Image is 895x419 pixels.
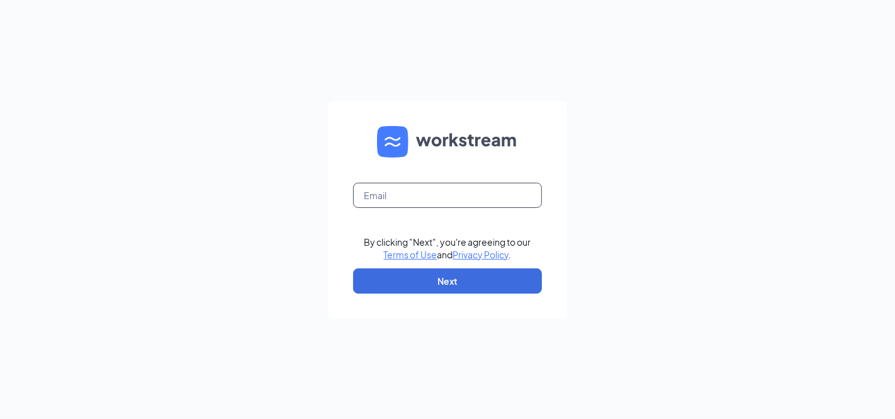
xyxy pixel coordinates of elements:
[364,236,531,261] div: By clicking "Next", you're agreeing to our and .
[353,183,542,208] input: Email
[353,268,542,294] button: Next
[453,249,509,260] a: Privacy Policy
[384,249,437,260] a: Terms of Use
[377,126,518,158] img: WS logo and Workstream text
